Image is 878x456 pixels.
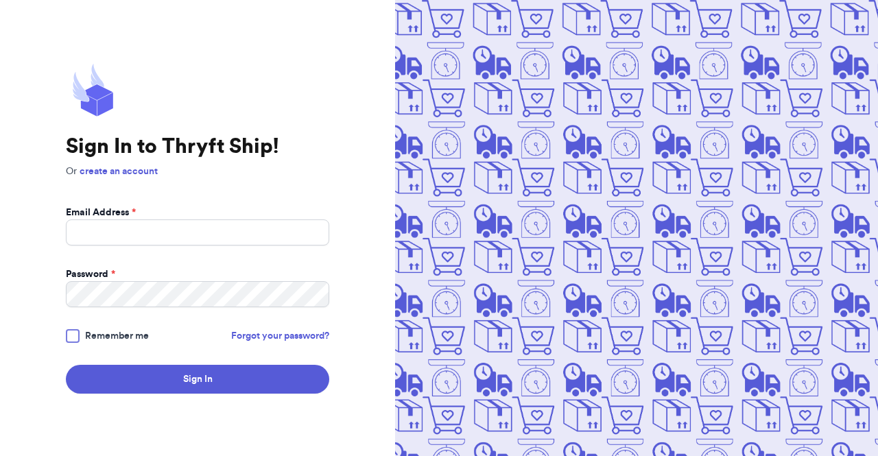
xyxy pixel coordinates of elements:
span: Remember me [85,329,149,343]
h1: Sign In to Thryft Ship! [66,134,329,159]
label: Email Address [66,206,136,219]
label: Password [66,267,115,281]
p: Or [66,165,329,178]
a: create an account [80,167,158,176]
button: Sign In [66,365,329,394]
a: Forgot your password? [231,329,329,343]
